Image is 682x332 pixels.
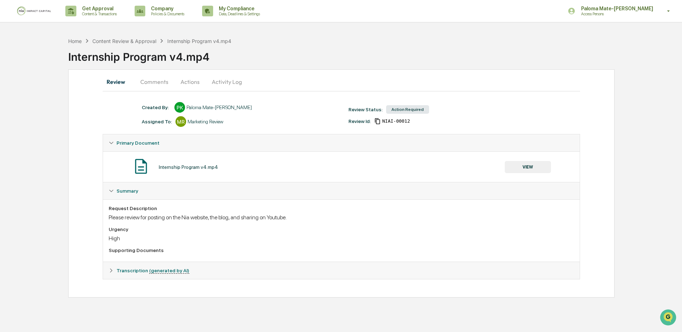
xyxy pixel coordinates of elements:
[213,6,264,11] p: My Compliance
[7,90,13,96] div: 🖐️
[103,73,580,90] div: secondary tabs example
[109,214,574,221] div: Please review for posting on the Nia website, the blog, and sharing on Youtube.
[174,102,185,113] div: PK
[103,199,580,262] div: Summary
[14,103,45,110] span: Data Lookup
[52,90,57,96] div: 🗄️
[103,262,580,279] div: Transcription (generated by AI)
[167,38,231,44] div: Internship Program v4.mp4
[4,87,49,100] a: 🖐️Preclearance
[575,6,657,11] p: Paloma Mate-[PERSON_NAME]
[575,11,645,16] p: Access Persons
[174,73,206,90] button: Actions
[103,151,580,182] div: Primary Document
[117,188,138,194] span: Summary
[142,105,171,110] div: Created By: ‎ ‎
[68,45,682,63] div: Internship Program v4.mp4
[382,118,410,124] span: fa5be460-ae7d-4eb4-942c-263530d6731a
[109,247,574,253] div: Supporting Documents
[149,268,189,274] u: (generated by AI)
[103,182,580,199] div: Summary
[24,54,117,61] div: Start new chat
[186,105,252,110] div: Paloma Mate-[PERSON_NAME]
[7,104,13,109] div: 🔎
[59,90,88,97] span: Attestations
[7,15,129,26] p: How can we help?
[145,11,188,16] p: Policies & Documents
[213,11,264,16] p: Data, Deadlines & Settings
[348,107,383,112] div: Review Status:
[103,73,135,90] button: Review
[135,73,174,90] button: Comments
[348,118,371,124] div: Review Id:
[159,164,218,170] div: Internship Program v4.mp4
[188,119,223,124] div: Marketing Review
[49,87,91,100] a: 🗄️Attestations
[386,105,429,114] div: Action Required
[68,38,82,44] div: Home
[145,6,188,11] p: Company
[4,100,48,113] a: 🔎Data Lookup
[24,61,90,67] div: We're available if you need us!
[117,140,159,146] span: Primary Document
[142,119,172,124] div: Assigned To:
[121,57,129,65] button: Start new chat
[659,309,678,328] iframe: Open customer support
[109,205,574,211] div: Request Description
[7,54,20,67] img: 1746055101610-c473b297-6a78-478c-a979-82029cc54cd1
[109,226,574,232] div: Urgency
[103,134,580,151] div: Primary Document
[14,90,46,97] span: Preclearance
[92,38,156,44] div: Content Review & Approval
[50,120,86,126] a: Powered byPylon
[71,121,86,126] span: Pylon
[76,6,120,11] p: Get Approval
[175,116,186,127] div: MR
[117,268,189,273] span: Transcription
[17,6,51,16] img: logo
[132,157,150,175] img: Document Icon
[109,235,574,242] div: High
[505,161,551,173] button: VIEW
[76,11,120,16] p: Content & Transactions
[206,73,248,90] button: Activity Log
